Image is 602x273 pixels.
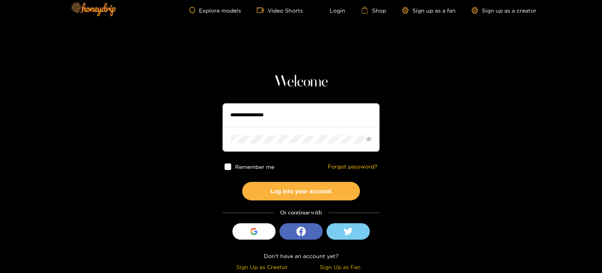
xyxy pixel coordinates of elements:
div: Sign Up as Creator [224,262,299,271]
h1: Welcome [223,73,379,92]
div: Sign Up as Fan [303,262,378,271]
button: Log into your account [242,182,360,200]
span: video-camera [257,7,268,14]
div: Don't have an account yet? [223,251,379,260]
span: eye-invisible [366,137,371,142]
a: Shop [361,7,386,14]
a: Sign up as a fan [402,7,456,14]
a: Video Shorts [257,7,303,14]
div: Or continue with [223,208,379,217]
a: Sign up as a creator [471,7,536,14]
a: Login [319,7,345,14]
a: Forgot password? [328,163,378,170]
span: Remember me [235,164,274,170]
a: Explore models [189,7,241,14]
